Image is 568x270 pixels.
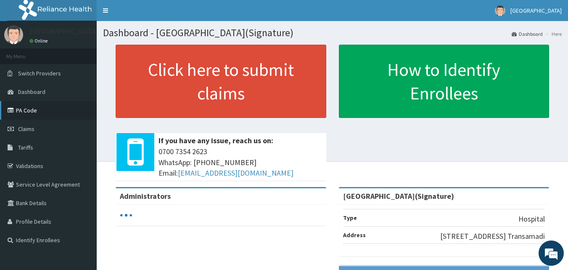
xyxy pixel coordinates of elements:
[120,191,171,201] b: Administrators
[339,45,550,118] a: How to Identify Enrollees
[120,209,132,222] svg: audio-loading
[18,88,45,96] span: Dashboard
[510,7,562,14] span: [GEOGRAPHIC_DATA]
[18,125,34,133] span: Claims
[116,45,326,118] a: Click here to submit claims
[343,231,366,239] b: Address
[18,70,61,77] span: Switch Providers
[29,27,99,35] p: [GEOGRAPHIC_DATA]
[159,136,273,145] b: If you have any issue, reach us on:
[343,191,454,201] strong: [GEOGRAPHIC_DATA](Signature)
[440,231,545,242] p: [STREET_ADDRESS] Transamadi
[343,214,357,222] b: Type
[4,25,23,44] img: User Image
[18,144,33,151] span: Tariffs
[495,5,505,16] img: User Image
[544,30,562,37] li: Here
[103,27,562,38] h1: Dashboard - [GEOGRAPHIC_DATA](Signature)
[29,38,50,44] a: Online
[518,214,545,225] p: Hospital
[159,146,322,179] span: 0700 7354 2623 WhatsApp: [PHONE_NUMBER] Email:
[512,30,543,37] a: Dashboard
[178,168,293,178] a: [EMAIL_ADDRESS][DOMAIN_NAME]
